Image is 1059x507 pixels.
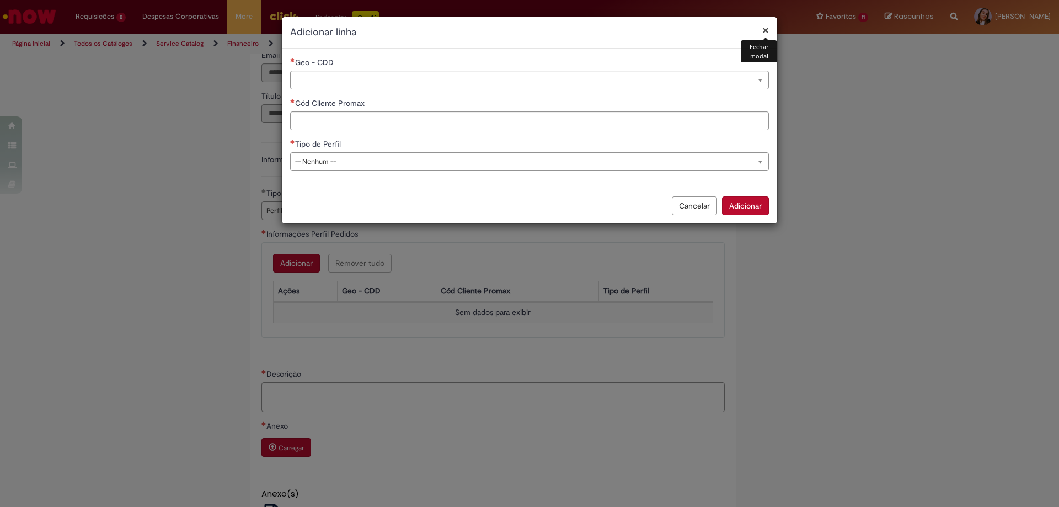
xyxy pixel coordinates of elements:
[762,24,769,36] button: Fechar modal
[290,58,295,62] span: Necessários
[290,25,769,40] h2: Adicionar linha
[290,99,295,103] span: Necessários
[672,196,717,215] button: Cancelar
[295,98,367,108] span: Cód Cliente Promax
[290,140,295,144] span: Necessários
[295,139,343,149] span: Tipo de Perfil
[295,57,336,67] span: Necessários - Geo - CDD
[295,153,746,170] span: -- Nenhum --
[290,111,769,130] input: Cód Cliente Promax
[722,196,769,215] button: Adicionar
[290,71,769,89] a: Limpar campo Geo - CDD
[741,40,777,62] div: Fechar modal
